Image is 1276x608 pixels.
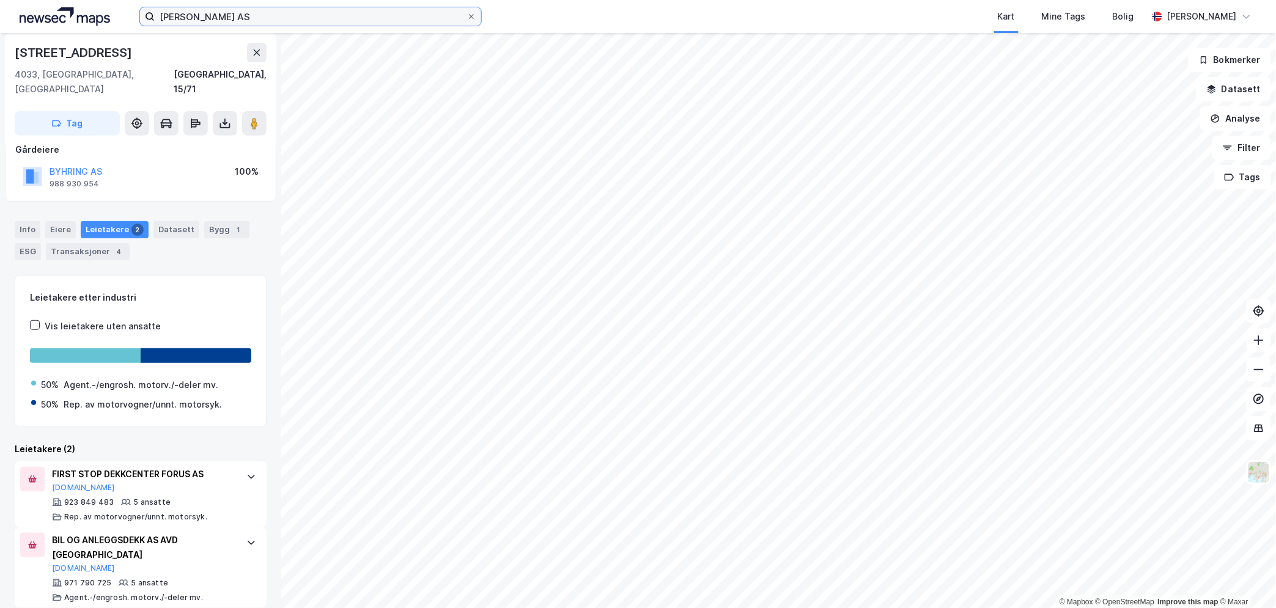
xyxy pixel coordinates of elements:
[1189,48,1271,72] button: Bokmerker
[998,9,1015,24] div: Kart
[52,483,115,493] button: [DOMAIN_NAME]
[52,533,234,562] div: BIL OG ANLEGGSDEKK AS AVD [GEOGRAPHIC_DATA]
[45,319,161,334] div: Vis leietakere uten ansatte
[50,179,99,189] div: 988 930 954
[64,378,218,392] div: Agent.-/engrosh. motorv./-deler mv.
[1042,9,1086,24] div: Mine Tags
[1167,9,1237,24] div: [PERSON_NAME]
[153,221,199,238] div: Datasett
[232,224,245,236] div: 1
[204,221,249,238] div: Bygg
[1247,461,1270,484] img: Z
[46,243,130,260] div: Transaksjoner
[1158,598,1219,606] a: Improve this map
[15,43,135,62] div: [STREET_ADDRESS]
[1214,165,1271,189] button: Tags
[155,7,467,26] input: Søk på adresse, matrikkel, gårdeiere, leietakere eller personer
[52,467,234,482] div: FIRST STOP DEKKCENTER FORUS AS
[174,67,267,97] div: [GEOGRAPHIC_DATA], 15/71
[235,164,259,179] div: 100%
[64,497,114,507] div: 923 849 483
[15,111,120,136] button: Tag
[1096,598,1155,606] a: OpenStreetMap
[1212,136,1271,160] button: Filter
[15,442,267,456] div: Leietakere (2)
[15,142,266,157] div: Gårdeiere
[1113,9,1134,24] div: Bolig
[15,67,174,97] div: 4033, [GEOGRAPHIC_DATA], [GEOGRAPHIC_DATA]
[64,593,203,603] div: Agent.-/engrosh. motorv./-deler mv.
[45,221,76,238] div: Eiere
[131,224,144,236] div: 2
[41,397,59,412] div: 50%
[1200,106,1271,131] button: Analyse
[112,246,125,258] div: 4
[1215,549,1276,608] iframe: Chat Widget
[15,243,41,260] div: ESG
[1197,77,1271,101] button: Datasett
[64,512,207,522] div: Rep. av motorvogner/unnt. motorsyk.
[30,290,251,305] div: Leietakere etter industri
[41,378,59,392] div: 50%
[64,397,222,412] div: Rep. av motorvogner/unnt. motorsyk.
[133,497,171,507] div: 5 ansatte
[15,221,40,238] div: Info
[1215,549,1276,608] div: Kontrollprogram for chat
[131,578,168,588] div: 5 ansatte
[64,578,111,588] div: 971 790 725
[81,221,149,238] div: Leietakere
[20,7,110,26] img: logo.a4113a55bc3d86da70a041830d287a7e.svg
[52,563,115,573] button: [DOMAIN_NAME]
[1060,598,1093,606] a: Mapbox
